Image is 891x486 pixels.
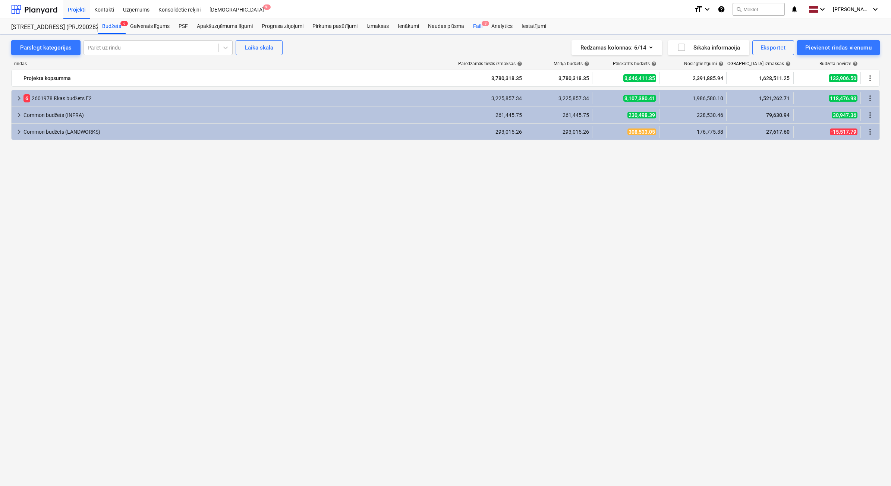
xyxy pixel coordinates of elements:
a: PSF [174,19,192,34]
div: Faili [469,19,487,34]
i: format_size [694,5,703,14]
div: 293,015.26 [461,129,522,135]
span: 1,628,511.25 [758,74,790,82]
button: Eksportēt [752,40,794,55]
div: 2601978 Ēkas budžets E2 [23,92,455,104]
span: help [851,61,858,66]
div: Laika skala [245,43,273,53]
a: Analytics [487,19,517,34]
button: Pārslēgt kategorijas [11,40,81,55]
iframe: Chat Widget [854,450,891,486]
div: 3,780,318.35 [528,72,589,84]
button: Pievienot rindas vienumu [797,40,880,55]
span: help [717,61,724,66]
div: [DEMOGRAPHIC_DATA] izmaksas [717,61,791,67]
button: Redzamas kolonnas:6/14 [572,40,662,55]
div: Noslēgtie līgumi [684,61,724,67]
a: Pirkuma pasūtījumi [308,19,362,34]
div: 293,015.26 [528,129,589,135]
span: help [784,61,791,66]
div: Mērķa budžets [554,61,589,67]
div: Common budžets (INFRA) [23,109,455,121]
span: Vairāk darbību [866,94,875,103]
span: 30,947.36 [832,112,857,118]
div: rindas [11,61,459,67]
span: keyboard_arrow_right [15,127,23,136]
div: Pievienot rindas vienumu [805,43,872,53]
span: -15,517.79 [830,128,857,135]
span: 133,906.50 [829,74,857,82]
i: keyboard_arrow_down [871,5,880,14]
a: Naudas plūsma [424,19,469,34]
div: 228,530.46 [662,112,723,118]
div: 1,986,580.10 [662,95,723,101]
span: help [583,61,589,66]
a: Galvenais līgums [126,19,174,34]
span: keyboard_arrow_right [15,111,23,120]
div: Common budžets (LANDWORKS) [23,126,455,138]
div: 3,780,318.35 [461,72,522,84]
span: help [650,61,657,66]
a: Iestatījumi [517,19,551,34]
span: 6 [23,94,30,102]
a: Izmaksas [362,19,393,34]
span: keyboard_arrow_right [15,94,23,103]
span: 9+ [263,4,271,10]
div: Redzamas kolonnas : 6/14 [580,43,653,53]
span: Vairāk darbību [866,74,875,83]
a: Faili3 [469,19,487,34]
span: 79,630.94 [765,112,790,118]
span: 3,107,380.41 [623,95,656,102]
span: 118,476.93 [829,95,857,102]
a: Budžets6 [98,19,126,34]
a: Progresa ziņojumi [257,19,308,34]
span: [PERSON_NAME] [833,6,870,12]
div: Budžeta novirze [819,61,858,67]
div: 261,445.75 [528,112,589,118]
a: Apakšuzņēmuma līgumi [192,19,257,34]
span: 308,533.05 [627,128,656,135]
div: Pārskatīts budžets [613,61,657,67]
div: [STREET_ADDRESS] (PRJ2002826) 2601978 [11,23,89,31]
i: keyboard_arrow_down [703,5,712,14]
div: Budžets [98,19,126,34]
div: Paredzamās tiešās izmaksas [458,61,522,67]
div: 261,445.75 [461,112,522,118]
div: 3,225,857.34 [461,95,522,101]
div: Eksportēt [761,43,786,53]
span: search [736,6,742,12]
div: 176,775.38 [662,129,723,135]
span: 1,521,262.71 [758,95,790,101]
button: Laika skala [236,40,283,55]
i: notifications [791,5,798,14]
i: keyboard_arrow_down [818,5,827,14]
i: Zināšanu pamats [718,5,725,14]
div: Projekta kopsumma [23,72,455,84]
button: Meklēt [733,3,785,16]
span: help [516,61,522,66]
button: Sīkāka informācija [668,40,749,55]
span: 6 [120,21,128,26]
span: 230,498.39 [627,112,656,118]
a: Ienākumi [393,19,424,34]
span: 27,617.60 [765,129,790,135]
span: Vairāk darbību [866,111,875,120]
div: 2,391,885.94 [662,72,723,84]
span: 3,646,411.85 [623,74,656,82]
div: Pārslēgt kategorijas [20,43,72,53]
div: 3,225,857.34 [528,95,589,101]
span: Vairāk darbību [866,127,875,136]
span: 3 [482,21,489,26]
div: Sīkāka informācija [677,43,740,53]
